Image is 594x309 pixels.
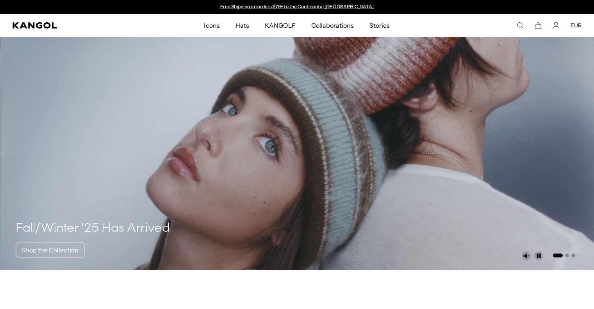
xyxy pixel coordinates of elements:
[235,14,249,37] span: Hats
[257,14,303,37] a: KANGOLF
[204,14,219,37] span: Icons
[217,4,378,10] div: Announcement
[535,22,542,29] button: Cart
[571,22,582,29] button: EUR
[217,4,378,10] div: 1 of 2
[521,251,531,261] button: Unmute
[12,22,135,29] a: Kangol
[303,14,362,37] a: Collaborations
[16,243,84,257] a: Shop the Collection
[196,14,227,37] a: Icons
[362,14,398,37] a: Stories
[311,14,354,37] span: Collaborations
[369,14,390,37] span: Stories
[553,254,563,257] button: Go to slide 1
[217,4,378,10] slideshow-component: Announcement bar
[517,22,524,29] summary: Search here
[16,221,170,236] h4: Fall/Winter ‘25 Has Arrived
[552,252,575,258] ul: Select a slide to show
[553,22,560,29] a: Account
[220,4,374,9] a: Free Shipping on orders $79+ to the Continental [GEOGRAPHIC_DATA]
[534,251,543,261] button: Pause
[228,14,257,37] a: Hats
[265,14,296,37] span: KANGOLF
[571,254,575,257] button: Go to slide 3
[565,254,569,257] button: Go to slide 2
